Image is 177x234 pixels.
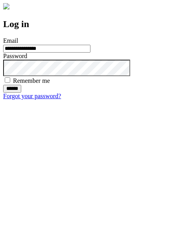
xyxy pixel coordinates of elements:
[3,53,27,59] label: Password
[3,19,174,29] h2: Log in
[3,3,9,9] img: logo-4e3dc11c47720685a147b03b5a06dd966a58ff35d612b21f08c02c0306f2b779.png
[3,93,61,99] a: Forgot your password?
[13,77,50,84] label: Remember me
[3,37,18,44] label: Email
